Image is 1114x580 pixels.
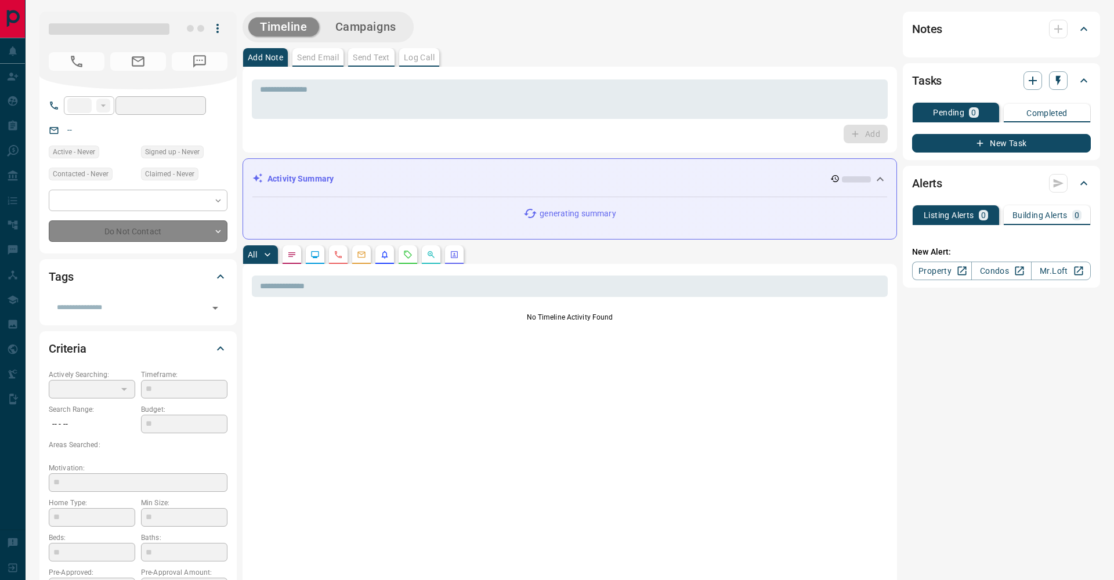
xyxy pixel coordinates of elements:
[141,567,227,578] p: Pre-Approval Amount:
[145,168,194,180] span: Claimed - Never
[1012,211,1068,219] p: Building Alerts
[403,250,413,259] svg: Requests
[49,263,227,291] div: Tags
[924,211,974,219] p: Listing Alerts
[207,300,223,316] button: Open
[912,67,1091,95] div: Tasks
[357,250,366,259] svg: Emails
[172,52,227,71] span: No Number
[912,71,942,90] h2: Tasks
[1075,211,1079,219] p: 0
[49,339,86,358] h2: Criteria
[971,262,1031,280] a: Condos
[49,404,135,415] p: Search Range:
[912,15,1091,43] div: Notes
[248,251,257,259] p: All
[248,17,319,37] button: Timeline
[450,250,459,259] svg: Agent Actions
[141,369,227,380] p: Timeframe:
[53,146,95,158] span: Active - Never
[287,250,296,259] svg: Notes
[141,404,227,415] p: Budget:
[912,134,1091,153] button: New Task
[53,168,108,180] span: Contacted - Never
[49,220,227,242] div: Do Not Contact
[981,211,986,219] p: 0
[110,52,166,71] span: No Email
[310,250,320,259] svg: Lead Browsing Activity
[49,267,73,286] h2: Tags
[912,262,972,280] a: Property
[1031,262,1091,280] a: Mr.Loft
[252,168,887,190] div: Activity Summary
[912,20,942,38] h2: Notes
[49,335,227,362] div: Criteria
[252,312,888,322] p: No Timeline Activity Found
[971,108,976,117] p: 0
[248,53,283,61] p: Add Note
[912,169,1091,197] div: Alerts
[49,463,227,473] p: Motivation:
[145,146,200,158] span: Signed up - Never
[49,532,135,543] p: Beds:
[141,532,227,543] p: Baths:
[426,250,436,259] svg: Opportunities
[912,246,1091,258] p: New Alert:
[912,174,942,193] h2: Alerts
[49,567,135,578] p: Pre-Approved:
[334,250,343,259] svg: Calls
[933,108,964,117] p: Pending
[49,440,227,450] p: Areas Searched:
[49,415,135,434] p: -- - --
[49,498,135,508] p: Home Type:
[267,173,334,185] p: Activity Summary
[540,208,616,220] p: generating summary
[49,369,135,380] p: Actively Searching:
[324,17,408,37] button: Campaigns
[67,125,72,135] a: --
[1026,109,1068,117] p: Completed
[380,250,389,259] svg: Listing Alerts
[49,52,104,71] span: No Number
[141,498,227,508] p: Min Size:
